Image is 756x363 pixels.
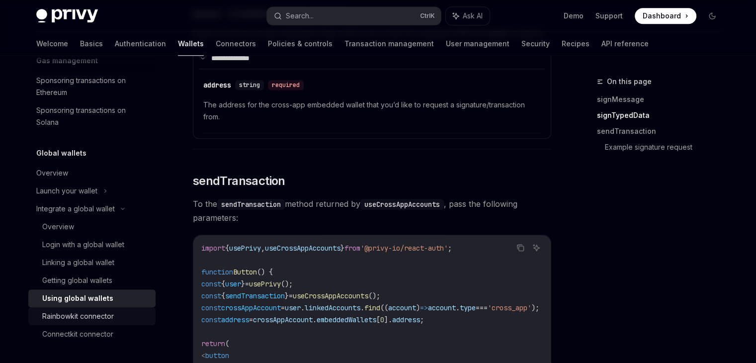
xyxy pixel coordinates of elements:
[225,244,229,253] span: {
[42,274,112,286] div: Getting global wallets
[380,303,388,312] span: ((
[420,303,428,312] span: =>
[201,303,221,312] span: const
[388,303,416,312] span: account
[265,244,340,253] span: useCrossAppAccounts
[217,199,285,210] code: sendTransaction
[201,315,221,324] span: const
[36,104,150,128] div: Sponsoring transactions on Solana
[249,315,253,324] span: =
[428,303,456,312] span: account
[360,199,444,210] code: useCrossAppAccounts
[201,244,225,253] span: import
[313,315,317,324] span: .
[317,315,376,324] span: embeddedWallets
[460,303,476,312] span: type
[36,32,68,56] a: Welcome
[376,315,380,324] span: [
[392,315,420,324] span: address
[42,328,113,340] div: Connectkit connector
[514,241,527,254] button: Copy the contents from the code block
[456,303,460,312] span: .
[28,236,156,254] a: Login with a global wallet
[293,291,368,300] span: useCrossAppAccounts
[364,303,380,312] span: find
[420,315,424,324] span: ;
[216,32,256,56] a: Connectors
[420,12,435,20] span: Ctrl K
[36,203,115,215] div: Integrate a global wallet
[201,279,221,288] span: const
[344,32,434,56] a: Transaction management
[42,310,114,322] div: Rainbowkit connector
[245,279,249,288] span: =
[42,221,74,233] div: Overview
[205,351,229,360] span: button
[42,292,113,304] div: Using global wallets
[36,75,150,98] div: Sponsoring transactions on Ethereum
[203,80,231,90] div: address
[643,11,681,21] span: Dashboard
[201,268,233,276] span: function
[285,303,301,312] span: user
[28,218,156,236] a: Overview
[42,257,114,269] div: Linking a global wallet
[221,303,281,312] span: crossAppAccount
[488,303,531,312] span: 'cross_app'
[225,279,241,288] span: user
[221,291,225,300] span: {
[28,307,156,325] a: Rainbowkit connector
[281,279,293,288] span: ();
[203,99,541,123] span: The address for the cross-app embedded wallet that you’d like to request a signature/transaction ...
[36,167,68,179] div: Overview
[635,8,696,24] a: Dashboard
[476,303,488,312] span: ===
[446,7,490,25] button: Ask AI
[562,32,589,56] a: Recipes
[28,164,156,182] a: Overview
[80,32,103,56] a: Basics
[521,32,550,56] a: Security
[530,241,543,254] button: Ask AI
[605,139,728,155] a: Example signature request
[249,279,281,288] span: usePrivy
[704,8,720,24] button: Toggle dark mode
[301,303,305,312] span: .
[36,147,86,159] h5: Global wallets
[201,351,205,360] span: <
[221,315,249,324] span: address
[531,303,539,312] span: );
[193,197,551,225] span: To the method returned by , pass the following parameters:
[253,315,313,324] span: crossAppAccount
[564,11,584,21] a: Demo
[305,303,360,312] span: linkedAccounts
[28,272,156,289] a: Getting global wallets
[28,101,156,131] a: Sponsoring transactions on Solana
[360,303,364,312] span: .
[28,72,156,101] a: Sponsoring transactions on Ethereum
[597,107,728,123] a: signTypedData
[597,123,728,139] a: sendTransaction
[463,11,483,21] span: Ask AI
[225,291,285,300] span: sendTransaction
[340,244,344,253] span: }
[268,80,304,90] div: required
[446,32,509,56] a: User management
[257,268,273,276] span: () {
[285,291,289,300] span: }
[201,291,221,300] span: const
[239,81,260,89] span: string
[268,32,333,56] a: Policies & controls
[221,279,225,288] span: {
[28,289,156,307] a: Using global wallets
[286,10,314,22] div: Search...
[178,32,204,56] a: Wallets
[42,239,124,251] div: Login with a global wallet
[289,291,293,300] span: =
[36,185,97,197] div: Launch your wallet
[267,7,441,25] button: Search...CtrlK
[201,339,225,348] span: return
[36,9,98,23] img: dark logo
[261,244,265,253] span: ,
[601,32,649,56] a: API reference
